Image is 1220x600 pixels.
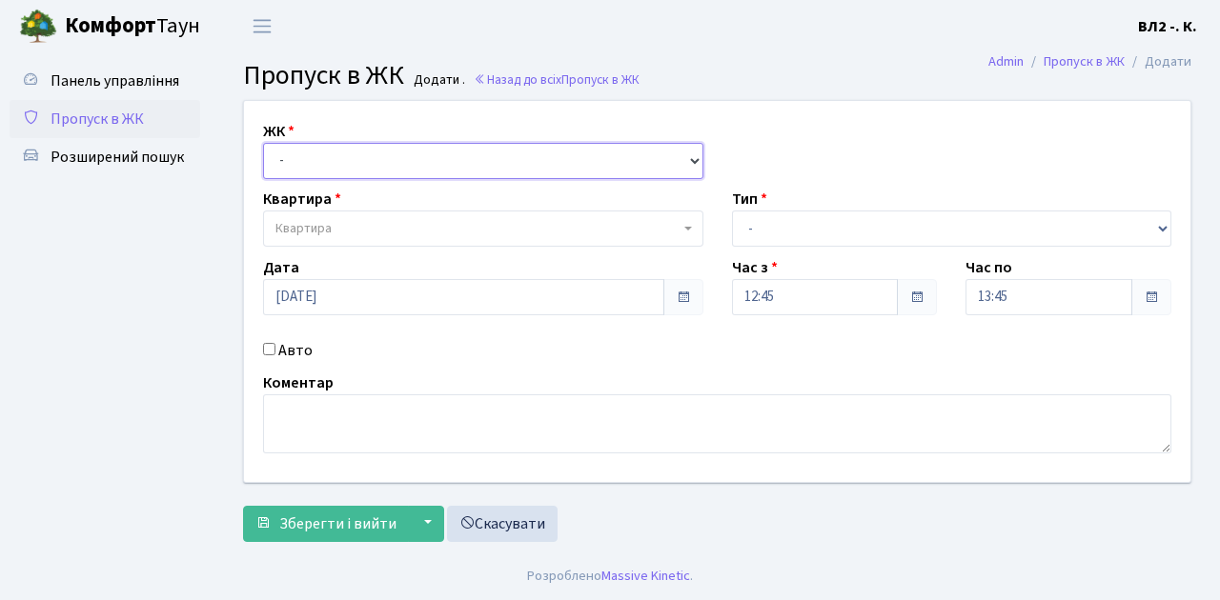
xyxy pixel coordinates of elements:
[1138,15,1197,38] a: ВЛ2 -. К.
[732,256,778,279] label: Час з
[51,147,184,168] span: Розширений пошук
[960,42,1220,82] nav: breadcrumb
[263,120,295,143] label: ЖК
[65,10,200,43] span: Таун
[527,566,693,587] div: Розроблено .
[263,256,299,279] label: Дата
[1125,51,1191,72] li: Додати
[278,339,313,362] label: Авто
[19,8,57,46] img: logo.png
[10,138,200,176] a: Розширений пошук
[561,70,640,89] span: Пропуск в ЖК
[10,100,200,138] a: Пропуск в ЖК
[474,70,640,89] a: Назад до всіхПропуск в ЖК
[263,188,341,210] label: Квартира
[243,506,409,542] button: Зберегти і вийти
[65,10,156,41] b: Комфорт
[279,513,396,534] span: Зберегти і вийти
[1044,51,1125,71] a: Пропуск в ЖК
[238,10,286,42] button: Переключити навігацію
[243,56,404,94] span: Пропуск в ЖК
[10,62,200,100] a: Панель управління
[732,188,767,210] label: Тип
[51,109,144,130] span: Пропуск в ЖК
[988,51,1024,71] a: Admin
[263,371,334,394] label: Коментар
[966,256,1012,279] label: Час по
[51,70,179,91] span: Панель управління
[447,506,558,542] a: Скасувати
[1138,16,1197,37] b: ВЛ2 -. К.
[410,72,465,89] small: Додати .
[601,566,690,586] a: Massive Kinetic
[275,219,332,238] span: Квартира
